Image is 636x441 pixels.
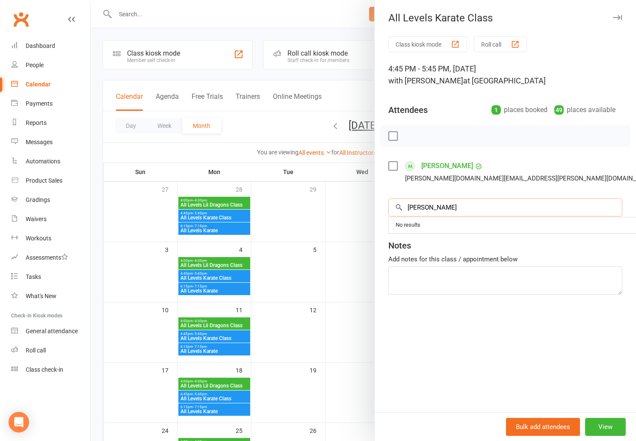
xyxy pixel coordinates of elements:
[26,293,56,299] div: What's New
[26,100,53,107] div: Payments
[11,133,90,152] a: Messages
[11,190,90,210] a: Gradings
[375,12,636,24] div: All Levels Karate Class
[11,341,90,360] a: Roll call
[26,119,47,126] div: Reports
[388,254,622,264] div: Add notes for this class / appointment below
[11,94,90,113] a: Payments
[421,159,473,173] a: [PERSON_NAME]
[26,254,68,261] div: Assessments
[26,347,46,354] div: Roll call
[474,36,527,52] button: Roll call
[11,229,90,248] a: Workouts
[26,177,62,184] div: Product Sales
[26,196,50,203] div: Gradings
[388,36,467,52] button: Class kiosk mode
[26,366,63,373] div: Class check-in
[554,104,615,116] div: places available
[26,81,50,88] div: Calendar
[388,63,622,87] div: 4:45 PM - 5:45 PM, [DATE]
[506,418,580,436] button: Bulk add attendees
[388,240,411,252] div: Notes
[388,104,428,116] div: Attendees
[463,76,546,85] span: at [GEOGRAPHIC_DATA]
[11,171,90,190] a: Product Sales
[9,412,29,432] div: Open Intercom Messenger
[554,105,564,115] div: 49
[11,360,90,379] a: Class kiosk mode
[585,418,626,436] button: View
[26,139,53,145] div: Messages
[11,210,90,229] a: Waivers
[26,235,51,242] div: Workouts
[26,62,44,68] div: People
[491,105,501,115] div: 1
[388,198,622,216] input: Search to add attendees
[26,273,41,280] div: Tasks
[11,113,90,133] a: Reports
[11,75,90,94] a: Calendar
[26,216,47,222] div: Waivers
[11,56,90,75] a: People
[11,322,90,341] a: General attendance kiosk mode
[11,152,90,171] a: Automations
[11,287,90,306] a: What's New
[26,158,60,165] div: Automations
[388,76,463,85] span: with [PERSON_NAME]
[11,267,90,287] a: Tasks
[10,9,32,30] a: Clubworx
[26,328,78,334] div: General attendance
[11,248,90,267] a: Assessments
[26,42,55,49] div: Dashboard
[11,36,90,56] a: Dashboard
[491,104,547,116] div: places booked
